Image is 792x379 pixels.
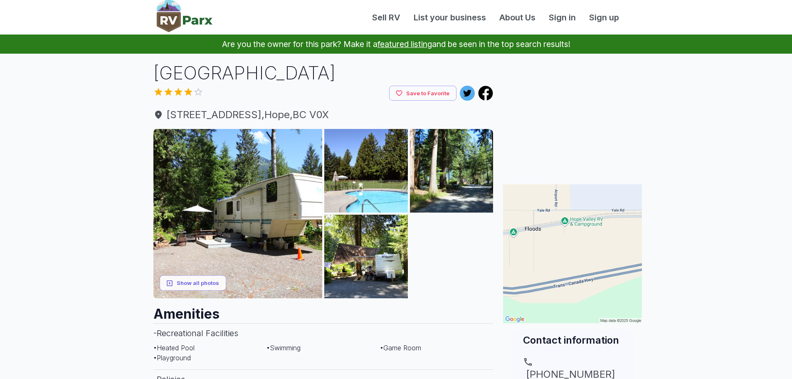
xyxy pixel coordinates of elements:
p: Are you the owner for this park? Make it a and be seen in the top search results! [10,35,782,54]
a: Sign up [582,11,626,24]
img: AAcXr8rGHz-MW8xIhDK9XnakzXMNViQr315s_-vEd_UNJPVYdXui89SjXkTnQQKJs8AiF8d-s1U978Sompg3JZ5daTz7kaqe7... [410,215,493,298]
img: AAcXr8okBukMDn3Fny6w9xw4852cODW7CRVySEkM_5cvuIhz-ax5EN12DBEuWajpuRuwWU85Ju9Z7juG_M1lOGbrmb4VaKBaX... [324,129,408,213]
span: [STREET_ADDRESS] , Hope , BC V0X [153,107,493,122]
span: • Playground [153,354,191,362]
img: AAcXr8oE3z1KE33LNzxBK_AzEHyn7wF_K6X-mrzwu97rd8HWeqZ-nxL3SEdkA_3eExJxBvsVsA4IRPR5Mn840FXuzqEh8CdHG... [410,129,493,213]
a: featured listing [377,39,432,49]
a: About Us [493,11,542,24]
span: • Swimming [266,344,301,352]
span: • Heated Pool [153,344,195,352]
h3: - Recreational Facilities [153,323,493,343]
a: [STREET_ADDRESS],Hope,BC V0X [153,107,493,122]
button: Save to Favorite [389,86,456,101]
a: List your business [407,11,493,24]
a: Sign in [542,11,582,24]
button: Show all photos [160,275,226,291]
img: AAcXr8roqfTIJ0sCB3RLnPKC6hpR8g8pQa4OJLaxnG4RC_6_xAlY1KUrTUgCQsfw_Ci54B93PZlruNHF3exbb2ZkLFrcmtj2i... [153,129,323,298]
span: • Game Room [380,344,421,352]
a: Sell RV [365,11,407,24]
img: AAcXr8omMufntV6yywegTQFtHdOJeg4BW2ZM1oO7g1fTxT089nh-QmEBcV61OyUPT0bp5zNv_VdOKTQfJBpzUaWVSmz0nqE2U... [324,215,408,298]
h2: Amenities [153,298,493,323]
h2: Contact information [523,333,622,347]
iframe: Advertisement [503,60,642,164]
h1: [GEOGRAPHIC_DATA] [153,60,493,86]
img: Map for Hope Valley RV & Campground [503,184,642,323]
